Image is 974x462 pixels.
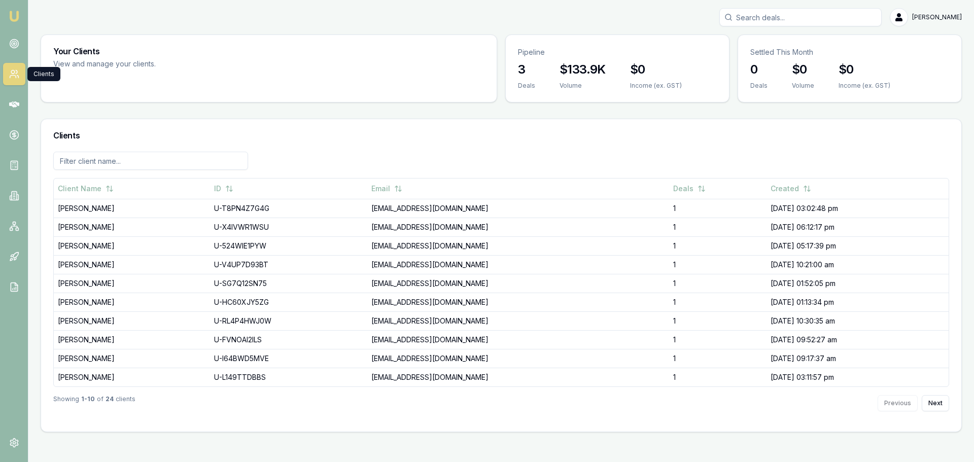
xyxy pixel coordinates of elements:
[210,330,367,349] td: U-FVNOAI2ILS
[367,218,669,236] td: [EMAIL_ADDRESS][DOMAIN_NAME]
[210,293,367,311] td: U-HC60XJY5ZG
[53,58,313,70] p: View and manage your clients.
[669,236,767,255] td: 1
[54,349,210,368] td: [PERSON_NAME]
[669,199,767,218] td: 1
[767,218,949,236] td: [DATE] 06:12:17 pm
[367,368,669,386] td: [EMAIL_ADDRESS][DOMAIN_NAME]
[27,67,60,81] div: Clients
[669,349,767,368] td: 1
[367,236,669,255] td: [EMAIL_ADDRESS][DOMAIN_NAME]
[54,293,210,311] td: [PERSON_NAME]
[54,236,210,255] td: [PERSON_NAME]
[839,61,890,78] h3: $0
[106,395,114,411] strong: 24
[792,82,814,90] div: Volume
[54,255,210,274] td: [PERSON_NAME]
[54,368,210,386] td: [PERSON_NAME]
[8,10,20,22] img: emu-icon-u.png
[912,13,962,21] span: [PERSON_NAME]
[210,274,367,293] td: U-SG7Q12SN75
[518,47,717,57] p: Pipeline
[750,47,949,57] p: Settled This Month
[922,395,949,411] button: Next
[767,274,949,293] td: [DATE] 01:52:05 pm
[518,82,535,90] div: Deals
[719,8,882,26] input: Search deals
[367,274,669,293] td: [EMAIL_ADDRESS][DOMAIN_NAME]
[767,368,949,386] td: [DATE] 03:11:57 pm
[53,152,248,170] input: Filter client name...
[214,180,233,198] button: ID
[750,82,768,90] div: Deals
[54,330,210,349] td: [PERSON_NAME]
[518,61,535,78] h3: 3
[53,131,949,139] h3: Clients
[630,61,682,78] h3: $0
[767,330,949,349] td: [DATE] 09:52:27 am
[54,274,210,293] td: [PERSON_NAME]
[210,236,367,255] td: U-524WIE1PYW
[669,255,767,274] td: 1
[767,236,949,255] td: [DATE] 05:17:39 pm
[371,180,402,198] button: Email
[81,395,95,411] strong: 1 - 10
[669,218,767,236] td: 1
[767,199,949,218] td: [DATE] 03:02:48 pm
[210,349,367,368] td: U-I64BWD5MVE
[54,311,210,330] td: [PERSON_NAME]
[367,293,669,311] td: [EMAIL_ADDRESS][DOMAIN_NAME]
[750,61,768,78] h3: 0
[767,293,949,311] td: [DATE] 01:13:34 pm
[367,255,669,274] td: [EMAIL_ADDRESS][DOMAIN_NAME]
[673,180,706,198] button: Deals
[560,61,606,78] h3: $133.9K
[210,199,367,218] td: U-T8PN4Z7G4G
[367,311,669,330] td: [EMAIL_ADDRESS][DOMAIN_NAME]
[367,330,669,349] td: [EMAIL_ADDRESS][DOMAIN_NAME]
[630,82,682,90] div: Income (ex. GST)
[210,368,367,386] td: U-L149TTDBBS
[54,199,210,218] td: [PERSON_NAME]
[767,311,949,330] td: [DATE] 10:30:35 am
[210,218,367,236] td: U-X4IVWR1WSU
[669,368,767,386] td: 1
[771,180,811,198] button: Created
[53,47,484,55] h3: Your Clients
[210,255,367,274] td: U-V4UP7D93BT
[560,82,606,90] div: Volume
[367,199,669,218] td: [EMAIL_ADDRESS][DOMAIN_NAME]
[767,255,949,274] td: [DATE] 10:21:00 am
[53,395,135,411] div: Showing of clients
[839,82,890,90] div: Income (ex. GST)
[54,218,210,236] td: [PERSON_NAME]
[669,330,767,349] td: 1
[210,311,367,330] td: U-RL4P4HWJ0W
[669,293,767,311] td: 1
[792,61,814,78] h3: $0
[58,180,114,198] button: Client Name
[669,311,767,330] td: 1
[767,349,949,368] td: [DATE] 09:17:37 am
[669,274,767,293] td: 1
[367,349,669,368] td: [EMAIL_ADDRESS][DOMAIN_NAME]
